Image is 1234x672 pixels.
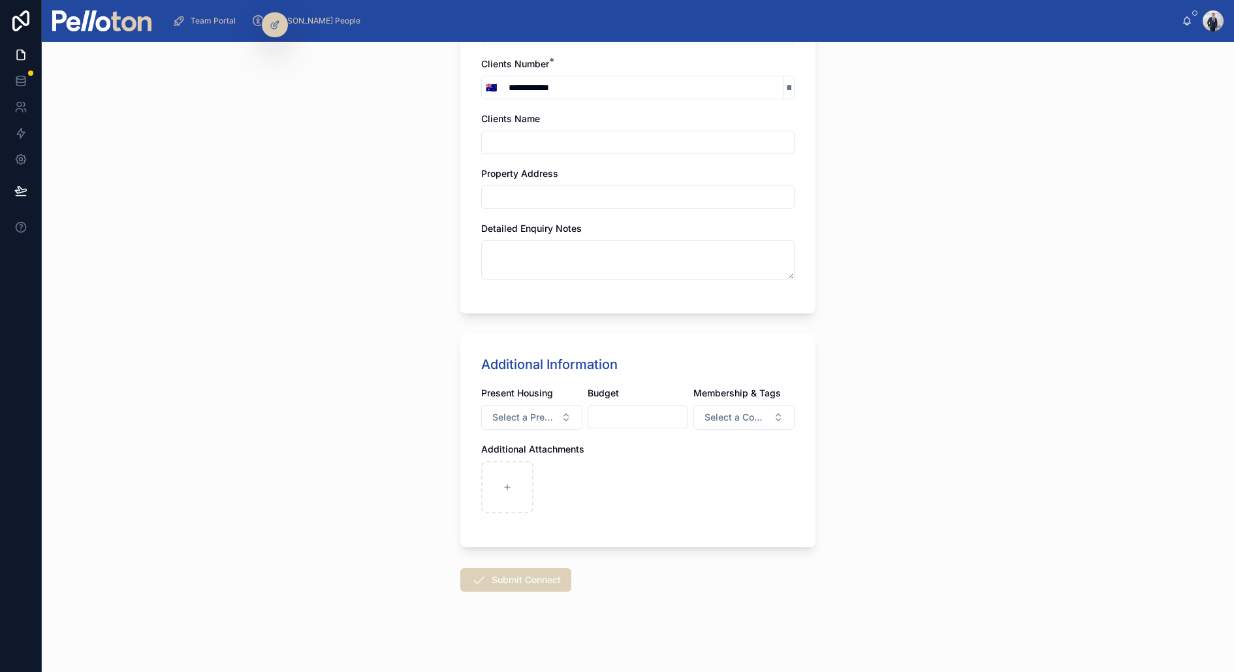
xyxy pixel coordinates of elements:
button: Select Button [693,405,795,430]
span: Select a Contact Tag [704,411,768,424]
span: Clients Name [481,113,540,124]
span: [PERSON_NAME] People [270,16,360,26]
span: Team Portal [191,16,236,26]
span: Present Housing [481,387,553,398]
span: Budget [588,387,619,398]
a: Team Portal [168,9,245,33]
h1: Additional Information [481,355,618,374]
a: [PERSON_NAME] People [247,9,370,33]
span: Property Address [481,168,558,179]
button: Select Button [481,405,582,430]
span: Membership & Tags [693,387,781,398]
button: Submit Connect [460,568,571,592]
span: Detailed Enquiry Notes [481,223,582,234]
div: scrollable content [162,7,1182,35]
span: Clients Number [481,58,549,69]
button: Select Button [482,76,501,99]
span: Additional Attachments [481,443,584,455]
span: 🇦🇺 [486,81,497,94]
span: Select a Present Housing [492,411,556,424]
img: App logo [52,10,151,31]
